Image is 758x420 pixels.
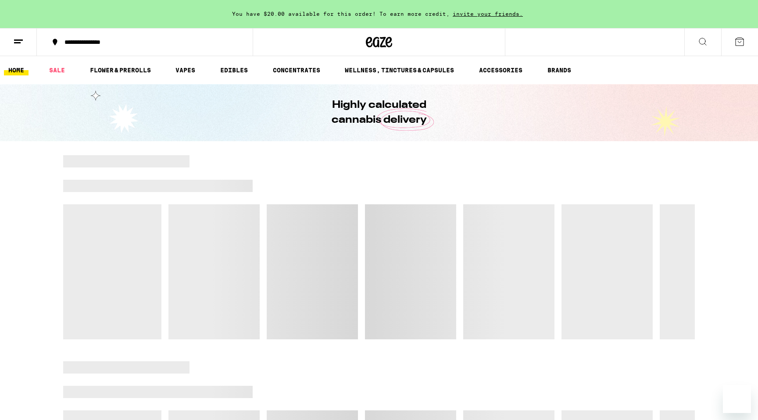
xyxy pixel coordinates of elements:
[86,65,155,75] a: FLOWER & PREROLLS
[45,65,69,75] a: SALE
[171,65,200,75] a: VAPES
[307,98,451,128] h1: Highly calculated cannabis delivery
[543,65,576,75] a: BRANDS
[4,65,29,75] a: HOME
[340,65,458,75] a: WELLNESS, TINCTURES & CAPSULES
[232,11,450,17] span: You have $20.00 available for this order! To earn more credit,
[216,65,252,75] a: EDIBLES
[475,65,527,75] a: ACCESSORIES
[450,11,526,17] span: invite your friends.
[268,65,325,75] a: CONCENTRATES
[723,385,751,413] iframe: Button to launch messaging window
